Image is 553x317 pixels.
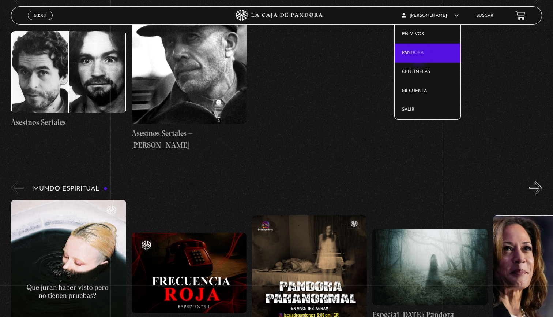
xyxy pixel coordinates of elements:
[476,14,493,18] a: Buscar
[132,128,247,151] h4: Asesinos Seriales – [PERSON_NAME]
[11,9,126,151] a: Asesinos Seriales
[395,63,460,82] a: Centinelas
[31,19,49,25] span: Cerrar
[395,44,460,63] a: Pandora
[34,13,46,18] span: Menu
[395,82,460,101] a: Mi cuenta
[395,100,460,119] a: Salir
[132,9,247,151] a: Asesinos Seriales – [PERSON_NAME]
[395,25,460,44] a: En vivos
[402,14,459,18] span: [PERSON_NAME]
[33,185,108,192] h3: Mundo Espiritual
[11,181,24,194] button: Previous
[515,11,525,21] a: View your shopping cart
[529,181,542,194] button: Next
[11,117,126,128] h4: Asesinos Seriales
